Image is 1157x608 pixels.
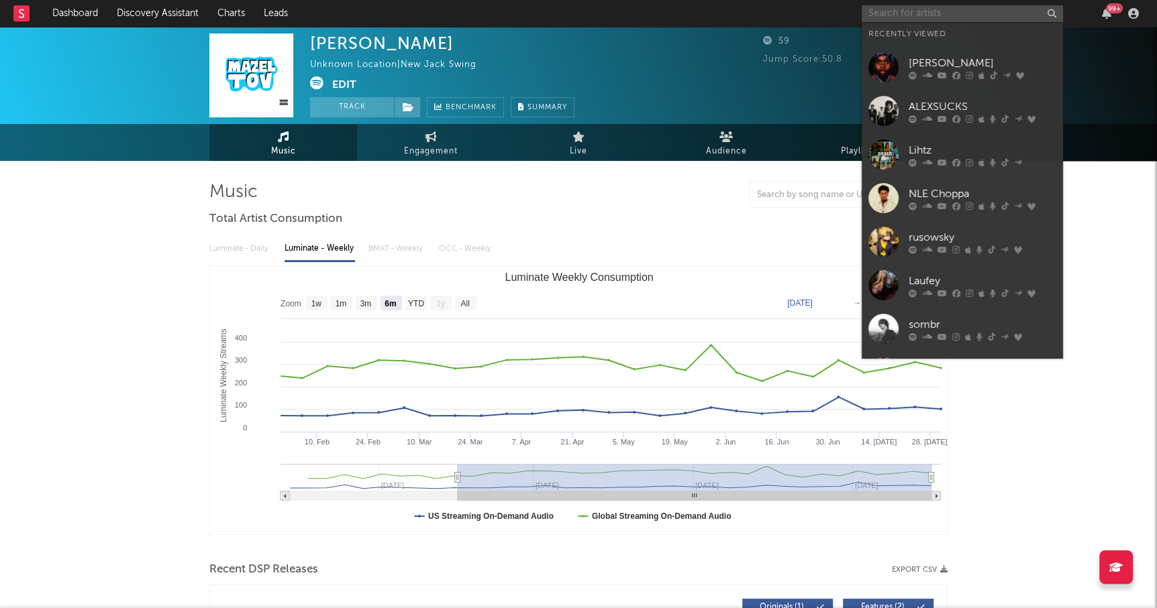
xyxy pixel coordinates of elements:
button: Export CSV [892,566,948,574]
div: [PERSON_NAME] [909,55,1056,71]
text: Zoom [281,299,301,308]
div: Unknown Location | New Jack Swing [310,57,492,73]
text: 21. Apr [560,438,584,446]
div: Recently Viewed [868,26,1056,42]
a: sombr [862,307,1063,351]
a: rusowsky [862,220,1063,263]
div: NLE Choppa [909,186,1056,202]
text: Global Streaming On-Demand Audio [592,511,732,521]
div: ALEXSUCKS [909,99,1056,115]
a: ALEXSUCKS [862,89,1063,133]
button: 99+ [1102,8,1111,19]
text: 16. Jun [764,438,789,446]
text: US Streaming On-Demand Audio [428,511,554,521]
span: Live [570,143,587,160]
text: 30. Jun [815,438,840,446]
div: 99 + [1106,3,1123,13]
a: Lihtz [862,133,1063,176]
text: → [853,298,861,308]
span: Playlists/Charts [841,143,907,160]
text: 28. [DATE] [911,438,947,446]
span: Jump Score: 50.8 [763,55,842,64]
div: [PERSON_NAME] [310,34,454,53]
text: 6m [385,299,396,308]
svg: Luminate Weekly Consumption [210,266,948,534]
a: Music [209,124,357,161]
div: sombr [909,316,1056,332]
text: 19. May [662,438,689,446]
text: 10. Mar [407,438,432,446]
text: 1m [336,299,347,308]
text: 0 [243,424,247,432]
a: Playlists/Charts [800,124,948,161]
a: Benchmark [427,97,504,117]
span: Summary [527,104,567,111]
div: Luminate - Weekly [285,237,355,260]
text: 3m [360,299,372,308]
text: 200 [235,379,247,387]
span: Engagement [404,143,458,160]
text: 24. Mar [458,438,483,446]
a: [PERSON_NAME] [862,351,1063,394]
a: [PERSON_NAME] [862,46,1063,89]
text: 1w [311,299,322,308]
div: rusowsky [909,229,1056,245]
button: Edit [332,76,356,93]
text: 100 [235,401,247,409]
text: 2. Jun [715,438,736,446]
button: Track [310,97,394,117]
text: YTD [408,299,424,308]
text: 7. Apr [511,438,531,446]
input: Search by song name or URL [750,190,892,200]
text: Luminate Weekly Streams [219,328,228,422]
div: Lihtz [909,142,1056,158]
span: Music [271,143,296,160]
text: 400 [235,334,247,342]
text: All [460,299,469,308]
text: 24. Feb [356,438,381,446]
a: Laufey [862,263,1063,307]
text: 300 [235,356,247,364]
text: 1y [436,299,445,308]
span: Total Artist Consumption [209,211,342,227]
text: 14. [DATE] [861,438,897,446]
a: NLE Choppa [862,176,1063,220]
text: [DATE] [787,298,813,308]
text: Luminate Weekly Consumption [505,271,653,283]
span: 59 [763,37,790,46]
text: 5. May [613,438,636,446]
a: Audience [652,124,800,161]
a: Live [505,124,652,161]
button: Summary [511,97,574,117]
div: Laufey [909,273,1056,289]
span: Benchmark [446,100,497,116]
input: Search for artists [862,5,1063,22]
span: Recent DSP Releases [209,562,318,578]
span: Audience [706,143,747,160]
text: 10. Feb [305,438,330,446]
a: Engagement [357,124,505,161]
